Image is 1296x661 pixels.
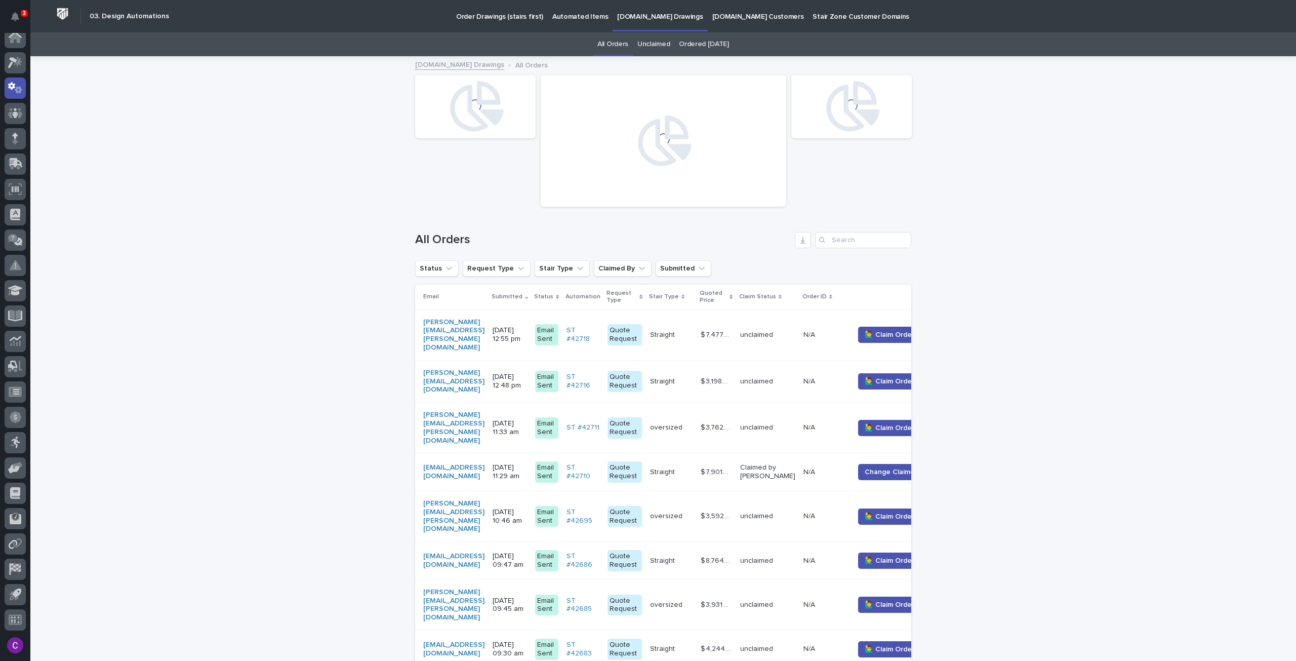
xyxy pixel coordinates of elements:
[535,324,558,345] div: Email Sent
[493,508,527,525] p: [DATE] 10:46 am
[493,419,527,437] p: [DATE] 11:33 am
[701,510,734,521] p: $ 3,592.00
[415,360,940,402] tr: [PERSON_NAME][EMAIL_ADDRESS][DOMAIN_NAME] [DATE] 12:48 pmEmail SentST #42716 Quote RequestStraigh...
[803,421,817,432] p: N/A
[865,423,914,433] span: 🙋‍♂️ Claim Order
[740,601,795,609] p: unclaimed
[423,552,484,569] a: [EMAIL_ADDRESS][DOMAIN_NAME]
[535,371,558,392] div: Email Sent
[803,555,817,565] p: N/A
[858,509,921,525] button: 🙋‍♂️ Claim Order
[415,579,940,630] tr: [PERSON_NAME][EMAIL_ADDRESS][PERSON_NAME][DOMAIN_NAME] [DATE] 09:45 amEmail SentST #42685 Quote R...
[566,463,599,481] a: ST #42710
[535,550,558,571] div: Email Sent
[423,318,484,352] a: [PERSON_NAME][EMAIL_ADDRESS][PERSON_NAME][DOMAIN_NAME]
[493,597,527,614] p: [DATE] 09:45 am
[5,635,26,656] button: users-avatar
[740,377,795,386] p: unclaimed
[415,260,459,277] button: Status
[803,599,817,609] p: N/A
[492,291,522,302] p: Submitted
[607,461,642,483] div: Quote Request
[650,555,677,565] p: Straight
[423,463,484,481] a: [EMAIL_ADDRESS][DOMAIN_NAME]
[858,373,921,390] button: 🙋‍♂️ Claim Order
[423,499,484,533] a: [PERSON_NAME][EMAIL_ADDRESS][PERSON_NAME][DOMAIN_NAME]
[858,464,924,480] button: Change Claimer
[701,599,734,609] p: $ 3,931.00
[802,291,827,302] p: Order ID
[803,643,817,653] p: N/A
[803,329,817,339] p: N/A
[594,260,652,277] button: Claimed By
[607,550,642,571] div: Quote Request
[597,32,628,56] a: All Orders
[566,508,599,525] a: ST #42695
[415,309,940,360] tr: [PERSON_NAME][EMAIL_ADDRESS][PERSON_NAME][DOMAIN_NAME] [DATE] 12:55 pmEmail SentST #42718 Quote R...
[679,32,729,56] a: Ordered [DATE]
[607,595,642,616] div: Quote Request
[423,641,484,658] a: [EMAIL_ADDRESS][DOMAIN_NAME]
[865,467,917,477] span: Change Claimer
[865,644,914,654] span: 🙋‍♂️ Claim Order
[803,466,817,477] p: N/A
[740,512,795,521] p: unclaimed
[701,421,734,432] p: $ 3,762.00
[493,326,527,343] p: [DATE] 12:55 pm
[865,556,914,566] span: 🙋‍♂️ Claim Order
[865,512,914,522] span: 🙋‍♂️ Claim Order
[865,376,914,386] span: 🙋‍♂️ Claim Order
[740,331,795,339] p: unclaimed
[463,260,531,277] button: Request Type
[493,373,527,390] p: [DATE] 12:48 pm
[650,375,677,386] p: Straight
[701,555,734,565] p: $ 8,764.00
[535,595,558,616] div: Email Sent
[858,553,921,569] button: 🙋‍♂️ Claim Order
[650,329,677,339] p: Straight
[650,643,677,653] p: Straight
[535,639,558,660] div: Email Sent
[701,329,734,339] p: $ 7,477.00
[649,291,679,302] p: Stair Type
[606,288,637,306] p: Request Type
[701,643,734,653] p: $ 4,244.00
[740,423,795,432] p: unclaimed
[740,645,795,653] p: unclaimed
[858,327,921,343] button: 🙋‍♂️ Claim Order
[493,463,527,481] p: [DATE] 11:29 am
[740,463,795,481] p: Claimed by [PERSON_NAME]
[534,291,553,302] p: Status
[535,506,558,527] div: Email Sent
[650,421,684,432] p: oversized
[535,260,590,277] button: Stair Type
[607,639,642,660] div: Quote Request
[423,291,439,302] p: Email
[700,288,727,306] p: Quoted Price
[415,491,940,541] tr: [PERSON_NAME][EMAIL_ADDRESS][PERSON_NAME][DOMAIN_NAME] [DATE] 10:46 amEmail SentST #42695 Quote R...
[535,461,558,483] div: Email Sent
[423,369,484,394] a: [PERSON_NAME][EMAIL_ADDRESS][DOMAIN_NAME]
[423,411,484,445] a: [PERSON_NAME][EMAIL_ADDRESS][PERSON_NAME][DOMAIN_NAME]
[535,417,558,439] div: Email Sent
[650,466,677,477] p: Straight
[803,510,817,521] p: N/A
[650,599,684,609] p: oversized
[423,588,484,622] a: [PERSON_NAME][EMAIL_ADDRESS][PERSON_NAME][DOMAIN_NAME]
[701,466,734,477] p: $ 7,901.00
[607,417,642,439] div: Quote Request
[566,326,599,343] a: ST #42718
[607,371,642,392] div: Quote Request
[515,59,548,70] p: All Orders
[415,453,940,491] tr: [EMAIL_ADDRESS][DOMAIN_NAME] [DATE] 11:29 amEmail SentST #42710 Quote RequestStraightStraight $ 7...
[740,557,795,565] p: unclaimed
[493,552,527,569] p: [DATE] 09:47 am
[565,291,600,302] p: Automation
[815,232,911,248] input: Search
[607,324,642,345] div: Quote Request
[650,510,684,521] p: oversized
[803,375,817,386] p: N/A
[566,552,599,569] a: ST #42686
[13,12,26,28] div: Notifications3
